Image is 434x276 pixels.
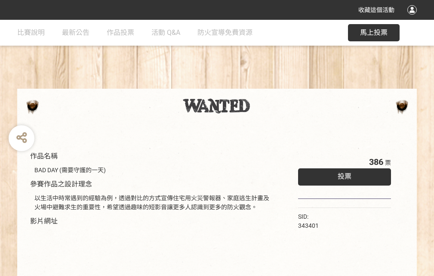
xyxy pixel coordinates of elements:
div: 以生活中時常遇到的經驗為例，透過對比的方式宣傳住宅用火災警報器、家庭逃生計畫及火場中避難求生的重要性，希望透過趣味的短影音讓更多人認識到更多的防火觀念。 [34,194,272,212]
span: 影片網址 [30,217,58,225]
button: 馬上投票 [348,24,400,41]
span: 收藏這個活動 [358,6,394,13]
span: 票 [385,159,391,166]
span: 386 [369,157,383,167]
span: 防火宣導免費資源 [197,28,252,37]
iframe: Facebook Share [321,212,364,221]
span: SID: 343401 [298,213,319,229]
span: 馬上投票 [360,28,388,37]
span: 投票 [338,172,351,180]
a: 防火宣導免費資源 [197,20,252,46]
span: 比賽說明 [17,28,45,37]
a: 最新公告 [62,20,89,46]
a: 作品投票 [107,20,134,46]
a: 活動 Q&A [151,20,180,46]
a: 比賽說明 [17,20,45,46]
span: 參賽作品之設計理念 [30,180,92,188]
span: 作品名稱 [30,152,58,160]
span: 活動 Q&A [151,28,180,37]
span: 作品投票 [107,28,134,37]
div: BAD DAY (需要守護的一天) [34,166,272,175]
span: 最新公告 [62,28,89,37]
